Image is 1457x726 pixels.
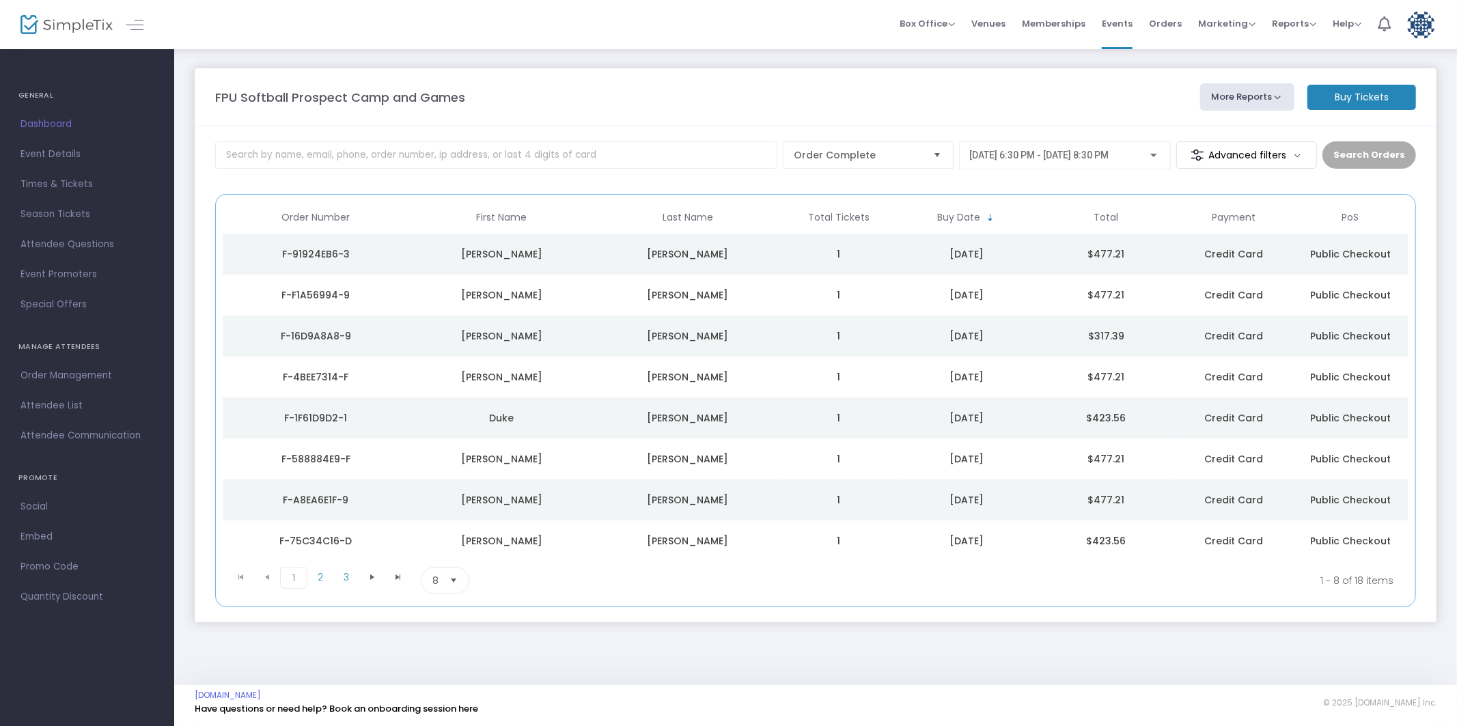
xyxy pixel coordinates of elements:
[18,82,156,109] h4: GENERAL
[18,464,156,492] h4: PROMOTE
[781,275,897,316] td: 1
[412,452,591,466] div: Edward
[226,411,405,425] div: F-1F61D9D2-1
[781,201,897,234] th: Total Tickets
[412,329,591,343] div: Lisa
[20,498,154,516] span: Social
[412,534,591,548] div: Dawn
[20,176,154,193] span: Times & Tickets
[900,288,1033,302] div: 8/5/2025
[20,397,154,415] span: Attendee List
[20,266,154,283] span: Event Promoters
[195,690,261,701] a: [DOMAIN_NAME]
[1036,520,1176,561] td: $423.56
[444,568,463,594] button: Select
[359,567,385,587] span: Go to the next page
[1205,370,1264,384] span: Credit Card
[432,574,439,587] span: 8
[226,247,405,261] div: F-91924EB6-3
[900,247,1033,261] div: 8/14/2025
[223,201,1409,561] div: Data table
[1307,85,1416,110] m-button: Buy Tickets
[1205,329,1264,343] span: Credit Card
[970,150,1109,160] span: [DATE] 6:30 PM - [DATE] 8:30 PM
[781,357,897,397] td: 1
[1342,212,1359,223] span: PoS
[1205,247,1264,261] span: Credit Card
[781,316,897,357] td: 1
[1191,148,1204,162] img: filter
[1149,6,1182,41] span: Orders
[781,397,897,438] td: 1
[385,567,411,587] span: Go to the last page
[794,148,923,162] span: Order Complete
[1310,370,1391,384] span: Public Checkout
[20,296,154,313] span: Special Offers
[1036,275,1176,316] td: $477.21
[598,534,777,548] div: Bernick
[1333,17,1361,30] span: Help
[900,534,1033,548] div: 7/27/2025
[20,367,154,385] span: Order Management
[781,234,897,275] td: 1
[226,493,405,507] div: F-A8EA6E1F-9
[226,452,405,466] div: F-588884E9-F
[226,534,405,548] div: F-75C34C16-D
[663,212,713,223] span: Last Name
[412,288,591,302] div: Francis
[1205,452,1264,466] span: Credit Card
[1310,452,1391,466] span: Public Checkout
[412,370,591,384] div: Natalia
[900,411,1033,425] div: 7/29/2025
[20,145,154,163] span: Event Details
[412,411,591,425] div: Duke
[1036,357,1176,397] td: $477.21
[1272,17,1316,30] span: Reports
[900,370,1033,384] div: 8/3/2025
[1310,288,1391,302] span: Public Checkout
[1310,411,1391,425] span: Public Checkout
[476,212,527,223] span: First Name
[393,572,404,583] span: Go to the last page
[598,329,777,343] div: Bergmann
[226,370,405,384] div: F-4BEE7314-F
[598,411,777,425] div: DellaRocco
[195,702,478,715] a: Have questions or need help? Book an onboarding session here
[1198,17,1255,30] span: Marketing
[20,558,154,576] span: Promo Code
[1323,697,1437,708] span: © 2025 [DOMAIN_NAME] Inc.
[985,212,996,223] span: Sortable
[20,588,154,606] span: Quantity Discount
[928,142,947,168] button: Select
[226,329,405,343] div: F-16D9A8A8-9
[1310,493,1391,507] span: Public Checkout
[1102,6,1133,41] span: Events
[1310,534,1391,548] span: Public Checkout
[367,572,378,583] span: Go to the next page
[598,247,777,261] div: Ulrich
[20,528,154,546] span: Embed
[598,452,777,466] div: Magera
[900,17,955,30] span: Box Office
[280,567,307,589] span: Page 1
[1036,234,1176,275] td: $477.21
[1036,438,1176,479] td: $477.21
[781,479,897,520] td: 1
[1205,288,1264,302] span: Credit Card
[900,329,1033,343] div: 8/3/2025
[412,493,591,507] div: Christopher
[1205,493,1264,507] span: Credit Card
[1200,83,1294,111] button: More Reports
[226,288,405,302] div: F-F1A56994-9
[937,212,980,223] span: Buy Date
[20,115,154,133] span: Dashboard
[605,567,1393,594] kendo-pager-info: 1 - 8 of 18 items
[1036,316,1176,357] td: $317.39
[1036,479,1176,520] td: $477.21
[598,370,777,384] div: Faria
[1205,411,1264,425] span: Credit Card
[307,567,333,587] span: Page 2
[1310,247,1391,261] span: Public Checkout
[598,493,777,507] div: Borges
[900,493,1033,507] div: 7/29/2025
